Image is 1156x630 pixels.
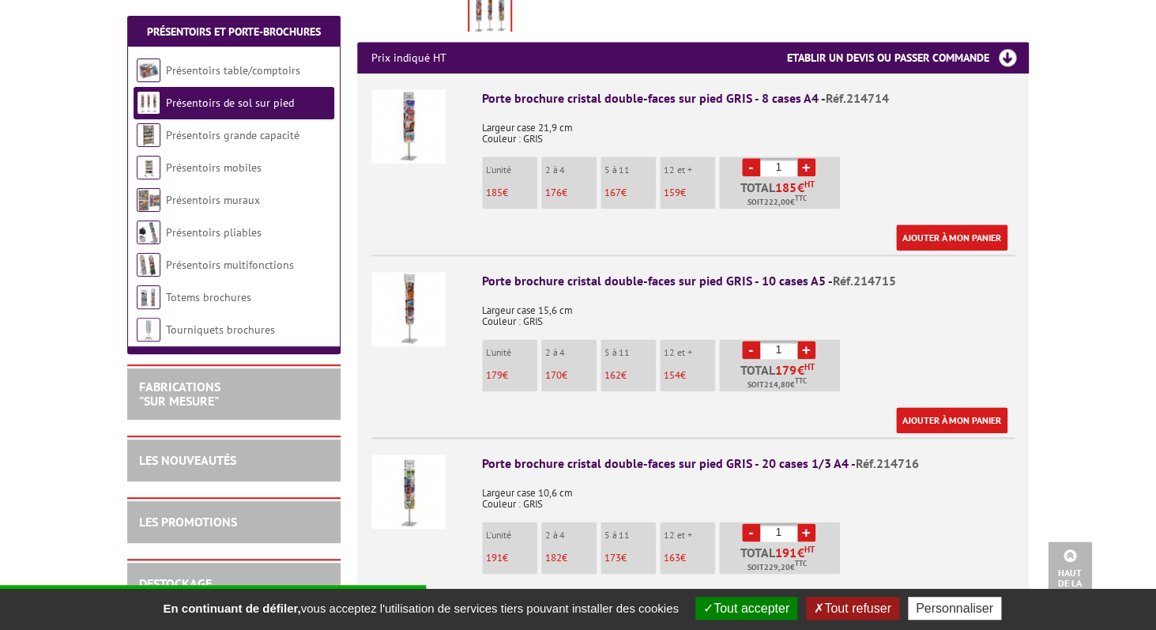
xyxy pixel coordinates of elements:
[795,376,807,385] sup: TTC
[795,559,807,568] sup: TTC
[166,160,262,175] a: Présentoirs mobiles
[604,187,656,198] p: €
[1048,541,1092,606] a: Haut de la page
[545,368,562,382] span: 170
[826,90,889,106] span: Réf.214714
[139,452,236,468] a: LES NOUVEAUTÉS
[482,455,1015,473] div: Porte brochure cristal double-faces sur pied GRIS - 20 cases 1/3 A4 -
[137,285,160,309] img: Totems brochures
[545,530,597,541] p: 2 à 4
[137,58,160,82] img: Présentoirs table/comptoirs
[545,347,597,358] p: 2 à 4
[775,364,797,376] span: 179
[137,318,160,341] img: Tourniquets brochures
[137,221,160,244] img: Présentoirs pliables
[604,164,656,175] p: 5 à 11
[664,368,680,382] span: 154
[764,379,790,391] span: 214,80
[797,158,815,176] a: +
[896,224,1007,251] a: Ajouter à mon panier
[764,561,790,574] span: 229,20
[486,164,537,175] p: L'unité
[166,96,294,110] a: Présentoirs de sol sur pied
[833,273,896,289] span: Réf.214715
[664,347,715,358] p: 12 et +
[664,164,715,175] p: 12 et +
[604,368,621,382] span: 162
[486,186,503,199] span: 185
[166,323,275,337] a: Tourniquets brochures
[545,187,597,198] p: €
[664,551,680,564] span: 163
[137,188,160,212] img: Présentoirs muraux
[482,294,1015,327] p: Largeur case 15,6 cm Couleur : GRIS
[163,602,300,615] strong: En continuant de défiler,
[604,370,656,381] p: €
[896,407,1007,433] a: Ajouter à mon panier
[775,181,797,194] span: 185
[486,347,537,358] p: L'unité
[664,370,715,381] p: €
[742,158,760,176] a: -
[371,42,446,74] p: Prix indiqué HT
[747,379,807,391] span: Soit €
[787,42,1029,74] h3: Etablir un devis ou passer commande
[137,91,160,115] img: Présentoirs de sol sur pied
[747,561,807,574] span: Soit €
[723,181,840,209] p: Total
[723,546,840,574] p: Total
[908,597,1001,620] button: Personnaliser (fenêtre modale)
[166,225,262,240] a: Présentoirs pliables
[695,597,797,620] button: Tout accepter
[804,179,815,190] sup: HT
[664,553,715,564] p: €
[486,187,537,198] p: €
[604,186,621,199] span: 167
[545,551,562,564] span: 182
[604,553,656,564] p: €
[147,25,321,39] a: Présentoirs et Porte-brochures
[545,186,562,199] span: 176
[797,364,804,376] span: €
[804,361,815,372] sup: HT
[137,156,160,179] img: Présentoirs mobiles
[545,553,597,564] p: €
[137,123,160,147] img: Présentoirs grande capacité
[664,530,715,541] p: 12 et +
[806,597,898,620] button: Tout refuser
[166,193,260,207] a: Présentoirs muraux
[742,341,760,359] a: -
[166,128,299,142] a: Présentoirs grande capacité
[486,370,537,381] p: €
[604,551,621,564] span: 173
[371,455,446,529] img: Porte brochure cristal double-faces sur pied GRIS - 20 cases 1/3 A4
[664,186,680,199] span: 159
[723,364,840,391] p: Total
[545,370,597,381] p: €
[856,455,919,471] span: Réf.214716
[604,530,656,541] p: 5 à 11
[482,477,1015,510] p: Largeur case 10,6 cm Couleur : GRIS
[139,514,237,530] a: LES PROMOTIONS
[747,196,807,209] span: Soit €
[482,111,1015,145] p: Largeur case 21,9 cm Couleur : GRIS
[482,272,1015,290] div: Porte brochure cristal double-faces sur pied GRIS - 10 cases A5 -
[137,253,160,277] img: Présentoirs multifonctions
[797,341,815,359] a: +
[664,187,715,198] p: €
[166,258,294,272] a: Présentoirs multifonctions
[155,602,686,615] span: vous acceptez l'utilisation de services tiers pouvant installer des cookies
[139,379,220,409] a: FABRICATIONS"Sur Mesure"
[775,546,797,559] span: 191
[486,553,537,564] p: €
[804,544,815,555] sup: HT
[166,63,300,77] a: Présentoirs table/comptoirs
[486,368,503,382] span: 179
[604,347,656,358] p: 5 à 11
[166,290,251,304] a: Totems brochures
[764,196,790,209] span: 222,00
[371,89,446,164] img: Porte brochure cristal double-faces sur pied GRIS - 8 cases A4
[371,272,446,346] img: Porte brochure cristal double-faces sur pied GRIS - 10 cases A5
[797,523,815,541] a: +
[797,181,804,194] span: €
